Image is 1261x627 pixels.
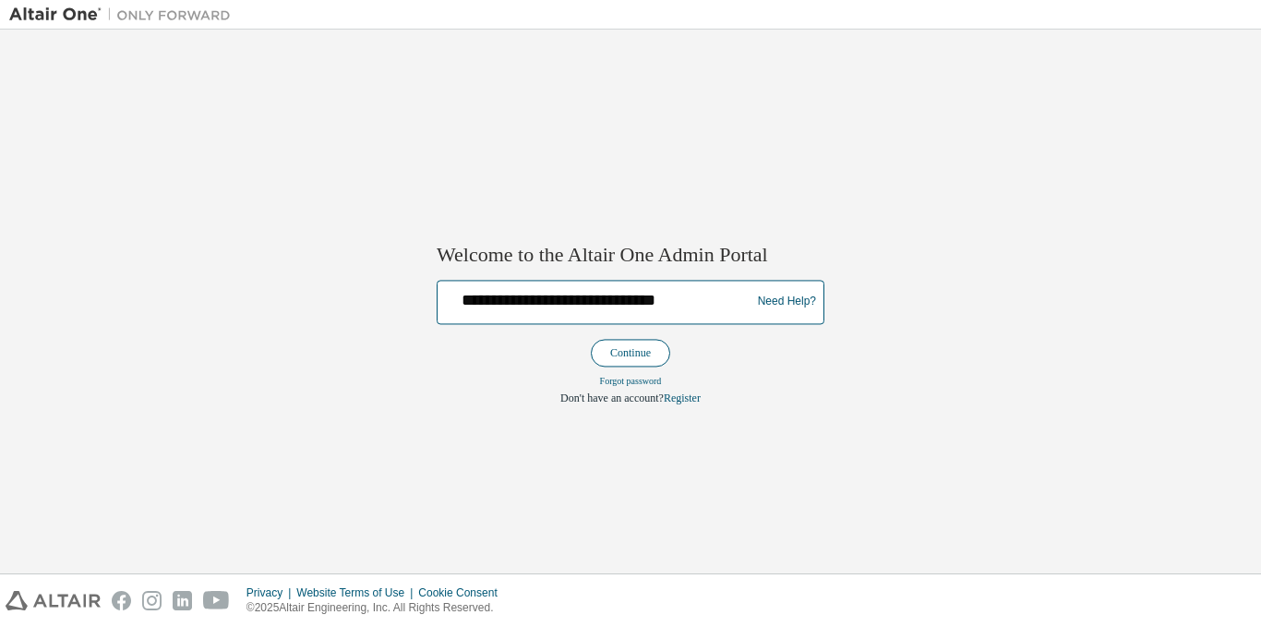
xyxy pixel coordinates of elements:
[560,392,664,404] span: Don't have an account?
[9,6,240,24] img: Altair One
[142,591,162,610] img: instagram.svg
[246,585,296,600] div: Privacy
[246,600,509,616] p: © 2025 Altair Engineering, Inc. All Rights Reserved.
[296,585,418,600] div: Website Terms of Use
[418,585,508,600] div: Cookie Consent
[173,591,192,610] img: linkedin.svg
[437,243,824,269] h2: Welcome to the Altair One Admin Portal
[6,591,101,610] img: altair_logo.svg
[758,302,816,303] a: Need Help?
[591,339,670,367] button: Continue
[664,392,701,404] a: Register
[112,591,131,610] img: facebook.svg
[600,376,662,386] a: Forgot password
[203,591,230,610] img: youtube.svg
